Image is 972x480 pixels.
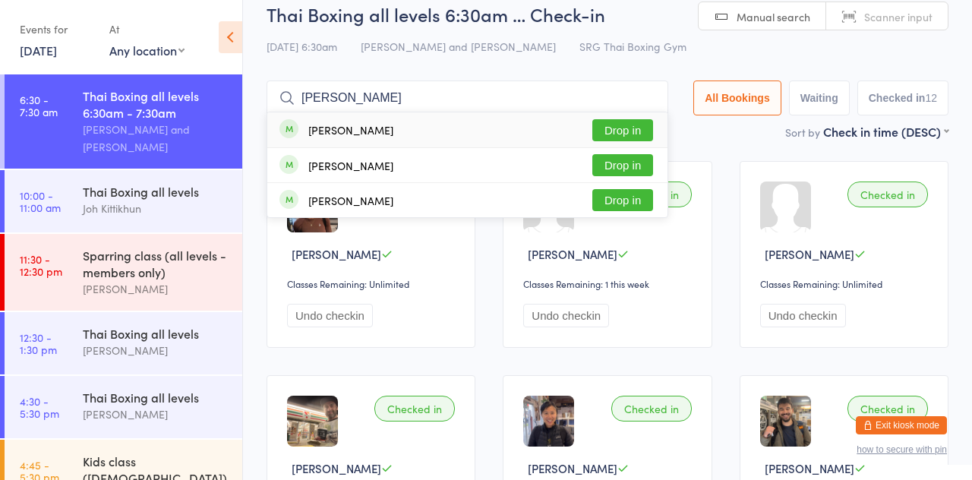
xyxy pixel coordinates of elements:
div: Thai Boxing all levels 6:30am - 7:30am [83,87,229,121]
button: how to secure with pin [857,444,947,455]
button: Drop in [592,189,653,211]
div: Checked in [847,396,928,422]
span: [PERSON_NAME] [292,246,381,262]
a: 4:30 -5:30 pmThai Boxing all levels[PERSON_NAME] [5,376,242,438]
span: [PERSON_NAME] [528,246,617,262]
span: Scanner input [864,9,933,24]
div: Thai Boxing all levels [83,325,229,342]
button: Undo checkin [760,304,846,327]
button: Exit kiosk mode [856,416,947,434]
button: Checked in12 [857,81,948,115]
time: 11:30 - 12:30 pm [20,253,62,277]
div: Check in time (DESC) [823,123,948,140]
div: Classes Remaining: Unlimited [760,277,933,290]
time: 6:30 - 7:30 am [20,93,58,118]
time: 12:30 - 1:30 pm [20,331,57,355]
div: Events for [20,17,94,42]
span: Manual search [737,9,810,24]
div: [PERSON_NAME] [308,124,393,136]
button: Undo checkin [287,304,373,327]
a: 12:30 -1:30 pmThai Boxing all levels[PERSON_NAME] [5,312,242,374]
span: [PERSON_NAME] and [PERSON_NAME] [361,39,556,54]
a: 11:30 -12:30 pmSparring class (all levels - members only)[PERSON_NAME] [5,234,242,311]
div: [PERSON_NAME] [83,406,229,423]
div: Thai Boxing all levels [83,183,229,200]
a: 6:30 -7:30 amThai Boxing all levels 6:30am - 7:30am[PERSON_NAME] and [PERSON_NAME] [5,74,242,169]
img: image1754713119.png [287,396,338,447]
time: 10:00 - 11:00 am [20,189,61,213]
img: image1721708447.png [523,396,574,447]
img: image1719480056.png [760,396,811,447]
a: [DATE] [20,42,57,58]
span: [DATE] 6:30am [267,39,337,54]
span: SRG Thai Boxing Gym [579,39,686,54]
div: Checked in [611,396,692,422]
div: [PERSON_NAME] and [PERSON_NAME] [83,121,229,156]
div: [PERSON_NAME] [308,159,393,172]
div: Classes Remaining: Unlimited [287,277,459,290]
span: [PERSON_NAME] [292,460,381,476]
button: Waiting [789,81,850,115]
button: Drop in [592,119,653,141]
div: Joh Kittikhun [83,200,229,217]
button: Undo checkin [523,304,609,327]
div: 12 [925,92,937,104]
a: 10:00 -11:00 amThai Boxing all levelsJoh Kittikhun [5,170,242,232]
span: [PERSON_NAME] [765,460,854,476]
div: [PERSON_NAME] [83,342,229,359]
div: Checked in [847,182,928,207]
button: Drop in [592,154,653,176]
label: Sort by [785,125,820,140]
h2: Thai Boxing all levels 6:30am … Check-in [267,2,948,27]
div: [PERSON_NAME] [308,194,393,207]
div: Sparring class (all levels - members only) [83,247,229,280]
time: 4:30 - 5:30 pm [20,395,59,419]
input: Search [267,81,668,115]
span: [PERSON_NAME] [765,246,854,262]
div: Thai Boxing all levels [83,389,229,406]
div: Any location [109,42,185,58]
button: All Bookings [693,81,781,115]
span: [PERSON_NAME] [528,460,617,476]
div: Checked in [374,396,455,422]
div: Classes Remaining: 1 this week [523,277,696,290]
div: At [109,17,185,42]
div: [PERSON_NAME] [83,280,229,298]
